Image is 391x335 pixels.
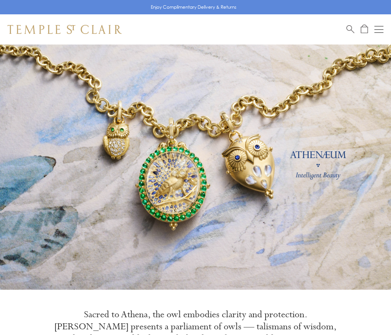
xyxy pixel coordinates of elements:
p: Enjoy Complimentary Delivery & Returns [151,3,236,11]
img: Temple St. Clair [8,25,122,34]
button: Open navigation [374,25,383,34]
a: Open Shopping Bag [361,25,368,34]
a: Search [346,25,354,34]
